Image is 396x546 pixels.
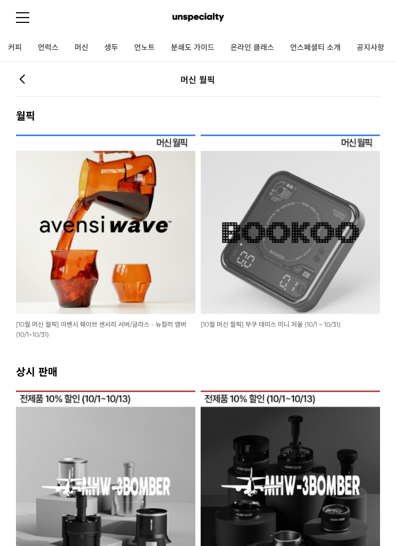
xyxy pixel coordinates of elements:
a: 공지사항 [349,35,392,61]
a: [10월 머신 월픽] 부쿠 테미스 미니 저울 (10/1 ~ 10/31) [201,320,341,328]
a: 언럭스 [30,35,67,61]
img: [10월 머신 월픽] 아벤시 웨이브 센서리 서버/글라스 - 뉴컬러 앰버 (10/1~10/31) [16,135,195,314]
h2: 월픽 [16,107,380,123]
a: 분쇄도 가이드 [163,35,222,61]
a: [10월 머신 월픽] 아벤시 웨이브 센서리 서버/글라스 - 뉴컬러 앰버 (10/1~10/31) [16,320,186,338]
a: 언노트 [126,35,163,61]
h2: 머신 월픽 [43,73,353,86]
a: 온라인 클래스 [222,35,282,61]
h2: 상시 판매 [16,363,380,379]
img: 언스페셜티 몰 [172,10,224,26]
img: [10월 머신 월픽] 부쿠 테미스 미니 저울 (10/1 ~ 10/31) [201,135,380,314]
a: 언스페셜티 소개 [282,35,349,61]
a: 뒤로가기 [16,73,29,86]
a: 생두 [96,35,126,61]
a: 머신 [67,35,96,61]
